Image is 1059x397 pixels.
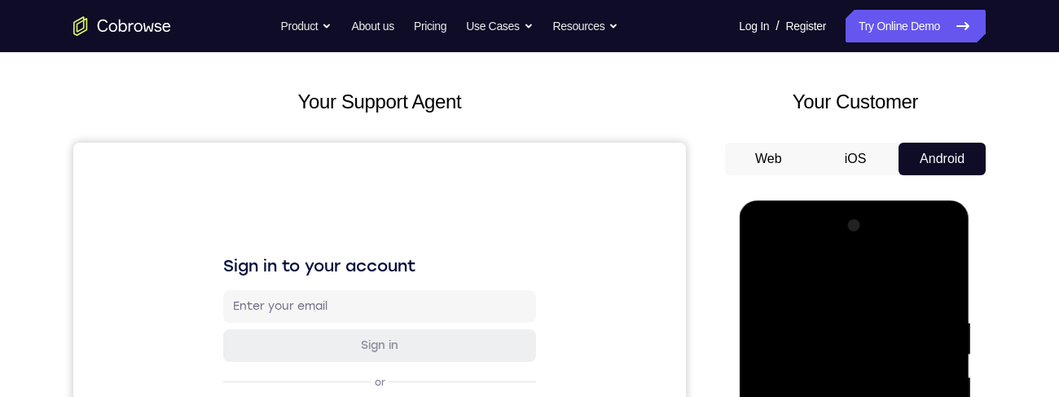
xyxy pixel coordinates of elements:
[812,143,899,175] button: iOS
[739,10,769,42] a: Log In
[264,267,375,283] div: Sign in with Google
[281,10,332,42] button: Product
[414,10,446,42] a: Pricing
[160,156,453,172] input: Enter your email
[786,10,826,42] a: Register
[258,345,381,361] div: Sign in with Intercom
[150,258,463,291] button: Sign in with Google
[725,87,986,117] h2: Your Customer
[899,143,986,175] button: Android
[150,112,463,135] h1: Sign in to your account
[351,10,393,42] a: About us
[846,10,986,42] a: Try Online Demo
[466,10,533,42] button: Use Cases
[265,306,375,322] div: Sign in with GitHub
[553,10,619,42] button: Resources
[73,16,171,36] a: Go to the home page
[298,233,315,246] p: or
[73,87,686,117] h2: Your Support Agent
[776,16,779,36] span: /
[150,298,463,330] button: Sign in with GitHub
[150,337,463,369] button: Sign in with Intercom
[725,143,812,175] button: Web
[150,187,463,219] button: Sign in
